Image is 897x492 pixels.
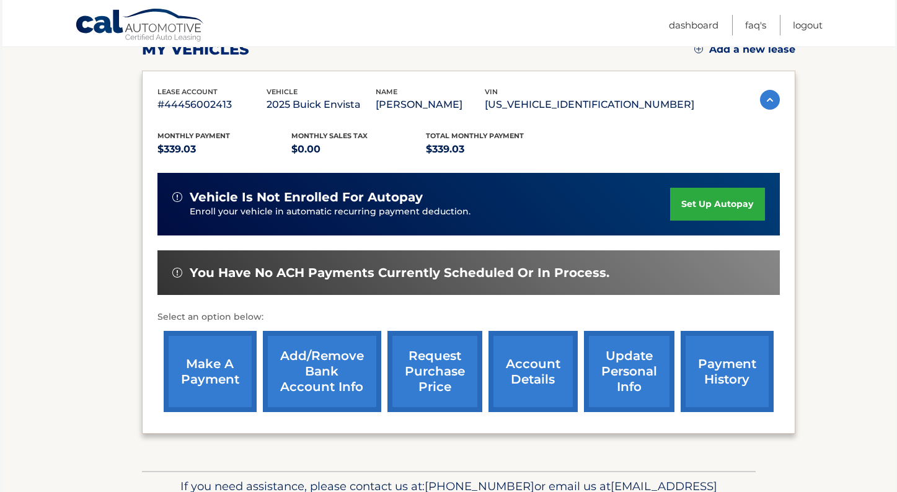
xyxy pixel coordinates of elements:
[263,331,381,412] a: Add/Remove bank account info
[157,96,267,113] p: #44456002413
[267,96,376,113] p: 2025 Buick Envista
[669,15,718,35] a: Dashboard
[485,87,498,96] span: vin
[164,331,257,412] a: make a payment
[157,141,292,158] p: $339.03
[670,188,764,221] a: set up autopay
[426,131,524,140] span: Total Monthly Payment
[142,40,249,59] h2: my vehicles
[291,141,426,158] p: $0.00
[694,45,703,53] img: add.svg
[172,192,182,202] img: alert-white.svg
[488,331,578,412] a: account details
[485,96,694,113] p: [US_VEHICLE_IDENTIFICATION_NUMBER]
[172,268,182,278] img: alert-white.svg
[426,141,560,158] p: $339.03
[190,265,609,281] span: You have no ACH payments currently scheduled or in process.
[760,90,780,110] img: accordion-active.svg
[584,331,674,412] a: update personal info
[387,331,482,412] a: request purchase price
[376,87,397,96] span: name
[694,43,795,56] a: Add a new lease
[190,205,671,219] p: Enroll your vehicle in automatic recurring payment deduction.
[376,96,485,113] p: [PERSON_NAME]
[157,310,780,325] p: Select an option below:
[681,331,774,412] a: payment history
[793,15,823,35] a: Logout
[157,87,218,96] span: lease account
[190,190,423,205] span: vehicle is not enrolled for autopay
[267,87,298,96] span: vehicle
[157,131,230,140] span: Monthly Payment
[291,131,368,140] span: Monthly sales Tax
[75,8,205,44] a: Cal Automotive
[745,15,766,35] a: FAQ's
